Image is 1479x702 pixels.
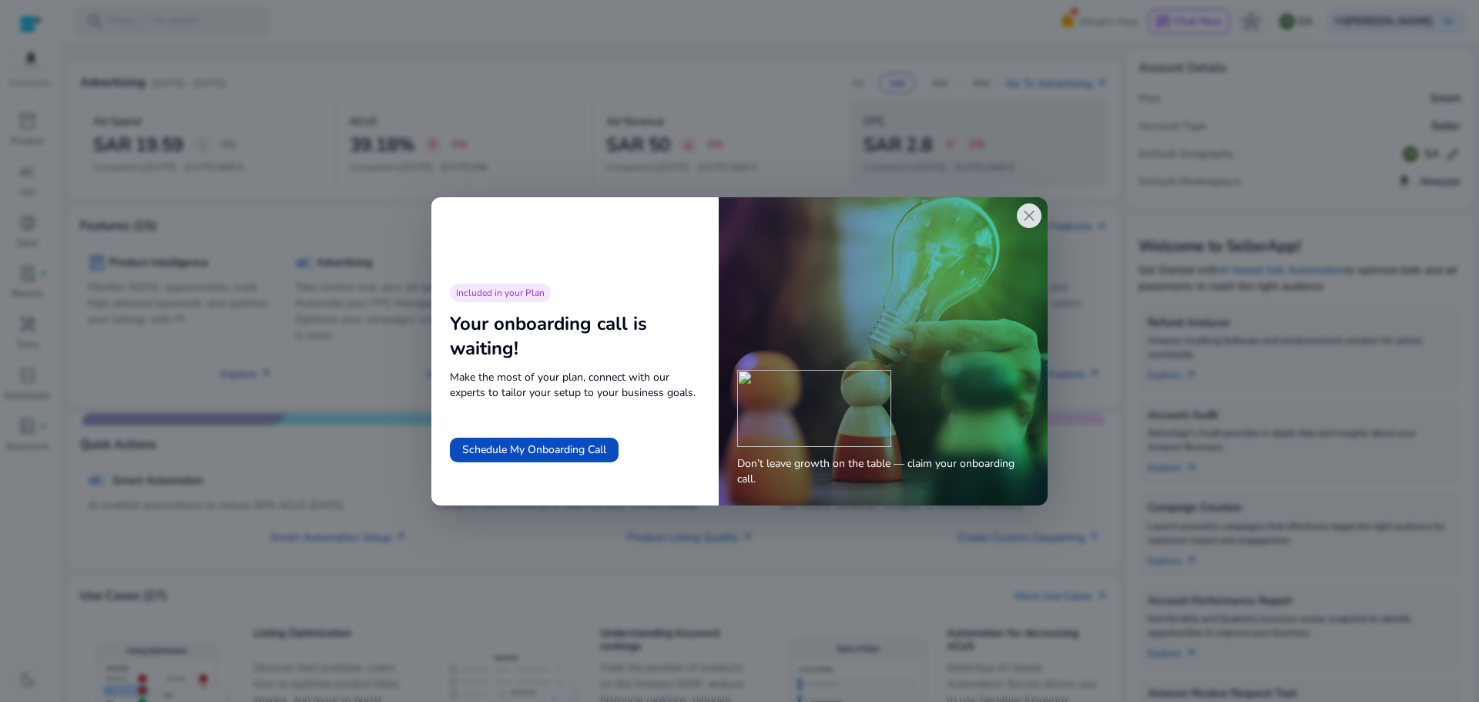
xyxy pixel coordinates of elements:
span: Don’t leave growth on the table — claim your onboarding call. [737,456,1029,487]
div: Your onboarding call is waiting! [450,311,700,361]
span: Included in your Plan [456,287,545,299]
span: close [1020,207,1038,225]
span: Make the most of your plan, connect with our experts to tailor your setup to your business goals. [450,370,700,401]
button: Schedule My Onboarding Call [450,438,619,462]
span: Schedule My Onboarding Call [462,442,606,458]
